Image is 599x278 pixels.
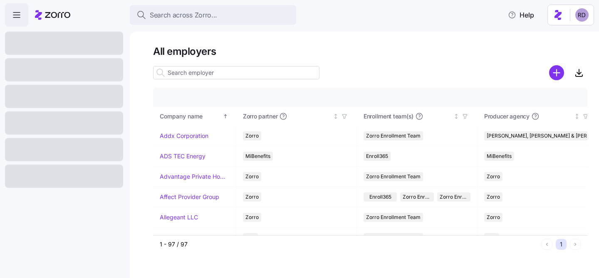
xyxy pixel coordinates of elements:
th: Enrollment team(s)Not sorted [357,107,478,126]
input: Search employer [153,66,319,79]
div: Not sorted [574,113,580,119]
button: Help [501,7,541,23]
a: Allegeant LLC [160,213,198,221]
button: Search across Zorro... [130,5,296,25]
span: Zorro Enrollment Team [366,213,421,222]
span: Zorro partner [243,112,277,121]
span: AJG [245,233,255,242]
span: AJG [487,233,497,242]
a: ADS TEC Energy [160,152,205,160]
a: Advantage Private Home Care [160,172,229,181]
img: 6d862e07fa9c5eedf81a4422c42283ac [575,8,589,22]
svg: add icon [549,65,564,80]
div: 1 - 97 / 97 [160,240,538,248]
span: Zorro Enrollment Team [366,131,421,140]
span: Zorro Enrollment Team [403,192,431,202]
span: Producer agency [484,112,530,121]
div: Not sorted [453,113,459,119]
span: Zorro Enrollment Team [366,172,421,181]
th: Zorro partnerNot sorted [236,107,357,126]
span: Zorro [245,213,259,222]
th: Producer agencyNot sorted [478,107,598,126]
a: Addx Corporation [160,132,208,140]
h1: All employers [153,45,587,58]
span: Zorro [487,213,500,222]
span: Zorro [487,172,500,181]
button: Next page [570,239,581,250]
span: Zorro [245,192,259,202]
button: Previous page [542,239,552,250]
span: Enroll365 [366,152,388,161]
span: Zorro [245,131,259,140]
span: Search across Zorro... [150,10,217,20]
div: Not sorted [333,113,339,119]
div: Company name [160,112,221,121]
span: Enroll365 [369,192,391,202]
span: Zorro [245,172,259,181]
span: MiBenefits [487,152,512,161]
div: Sorted ascending [223,113,228,119]
a: Always On Call Answering Service [160,234,229,242]
span: Zorro Enrollment Experts [440,192,468,202]
button: 1 [556,239,567,250]
span: MiBenefits [245,152,270,161]
span: Zorro Enrollment Team [366,233,421,242]
th: Company nameSorted ascending [153,107,236,126]
span: Enrollment team(s) [364,112,413,121]
a: Affect Provider Group [160,193,219,201]
span: Zorro [487,192,500,202]
span: Help [508,10,534,20]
